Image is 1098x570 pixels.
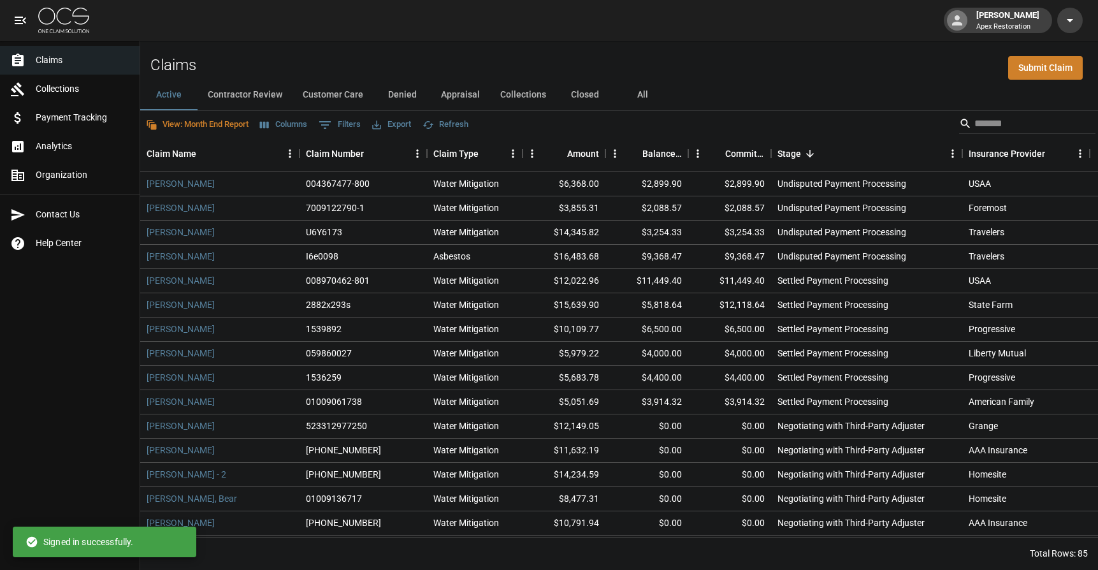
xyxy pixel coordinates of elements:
[969,177,991,190] div: USAA
[688,536,771,560] div: $0.00
[523,342,605,366] div: $5,979.22
[147,395,215,408] a: [PERSON_NAME]
[523,245,605,269] div: $16,483.68
[625,145,642,163] button: Sort
[688,136,771,172] div: Committed Amount
[433,468,499,481] div: Water Mitigation
[777,274,888,287] div: Settled Payment Processing
[140,80,198,110] button: Active
[1045,145,1063,163] button: Sort
[36,237,129,250] span: Help Center
[688,342,771,366] div: $4,000.00
[969,226,1004,238] div: Travelers
[147,420,215,432] a: [PERSON_NAME]
[523,463,605,487] div: $14,234.59
[523,172,605,196] div: $6,368.00
[1008,56,1083,80] a: Submit Claim
[969,468,1006,481] div: Homesite
[688,221,771,245] div: $3,254.33
[605,136,688,172] div: Balance Due
[771,136,962,172] div: Stage
[479,145,496,163] button: Sort
[523,136,605,172] div: Amount
[688,318,771,342] div: $6,500.00
[523,390,605,414] div: $5,051.69
[364,145,382,163] button: Sort
[969,250,1004,263] div: Travelers
[25,530,133,553] div: Signed in successfully.
[556,80,614,110] button: Closed
[688,511,771,536] div: $0.00
[605,221,688,245] div: $3,254.33
[523,487,605,511] div: $8,477.31
[777,298,888,311] div: Settled Payment Processing
[306,468,381,481] div: 01-009-123744
[306,492,362,505] div: 01009136717
[969,201,1007,214] div: Foremost
[969,420,998,432] div: Grange
[147,274,215,287] a: [PERSON_NAME]
[969,444,1027,457] div: AAA Insurance
[969,323,1015,335] div: Progressive
[147,177,215,190] a: [PERSON_NAME]
[36,140,129,153] span: Analytics
[969,492,1006,505] div: Homesite
[969,347,1026,360] div: Liberty Mutual
[688,196,771,221] div: $2,088.57
[306,347,352,360] div: 059860027
[777,201,906,214] div: Undisputed Payment Processing
[688,269,771,293] div: $11,449.40
[306,177,370,190] div: 004367477-800
[523,144,542,163] button: Menu
[147,347,215,360] a: [PERSON_NAME]
[605,366,688,390] div: $4,400.00
[140,136,300,172] div: Claim Name
[549,145,567,163] button: Sort
[688,293,771,318] div: $12,118.64
[306,420,367,432] div: 523312977250
[306,395,362,408] div: 01009061738
[777,226,906,238] div: Undisputed Payment Processing
[777,468,925,481] div: Negotiating with Third-Party Adjuster
[306,274,370,287] div: 008970462-801
[1071,144,1090,163] button: Menu
[688,245,771,269] div: $9,368.47
[306,371,342,384] div: 1536259
[605,414,688,439] div: $0.00
[315,115,364,135] button: Show filters
[523,318,605,342] div: $10,109.77
[36,168,129,182] span: Organization
[688,390,771,414] div: $3,914.32
[196,145,214,163] button: Sort
[419,115,472,135] button: Refresh
[605,269,688,293] div: $11,449.40
[503,144,523,163] button: Menu
[433,177,499,190] div: Water Mitigation
[147,468,226,481] a: [PERSON_NAME] - 2
[969,136,1045,172] div: Insurance Provider
[971,9,1044,32] div: [PERSON_NAME]
[567,136,599,172] div: Amount
[433,250,470,263] div: Asbestos
[688,144,707,163] button: Menu
[147,516,215,529] a: [PERSON_NAME]
[433,136,479,172] div: Claim Type
[962,136,1090,172] div: Insurance Provider
[605,463,688,487] div: $0.00
[8,8,33,33] button: open drawer
[959,113,1095,136] div: Search
[969,298,1013,311] div: State Farm
[523,293,605,318] div: $15,639.90
[306,136,364,172] div: Claim Number
[777,492,925,505] div: Negotiating with Third-Party Adjuster
[140,80,1098,110] div: dynamic tabs
[1030,547,1088,560] div: Total Rows: 85
[427,136,523,172] div: Claim Type
[280,144,300,163] button: Menu
[293,80,373,110] button: Customer Care
[36,54,129,67] span: Claims
[147,492,237,505] a: [PERSON_NAME], Bear
[433,444,499,457] div: Water Mitigation
[523,221,605,245] div: $14,345.82
[523,439,605,463] div: $11,632.19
